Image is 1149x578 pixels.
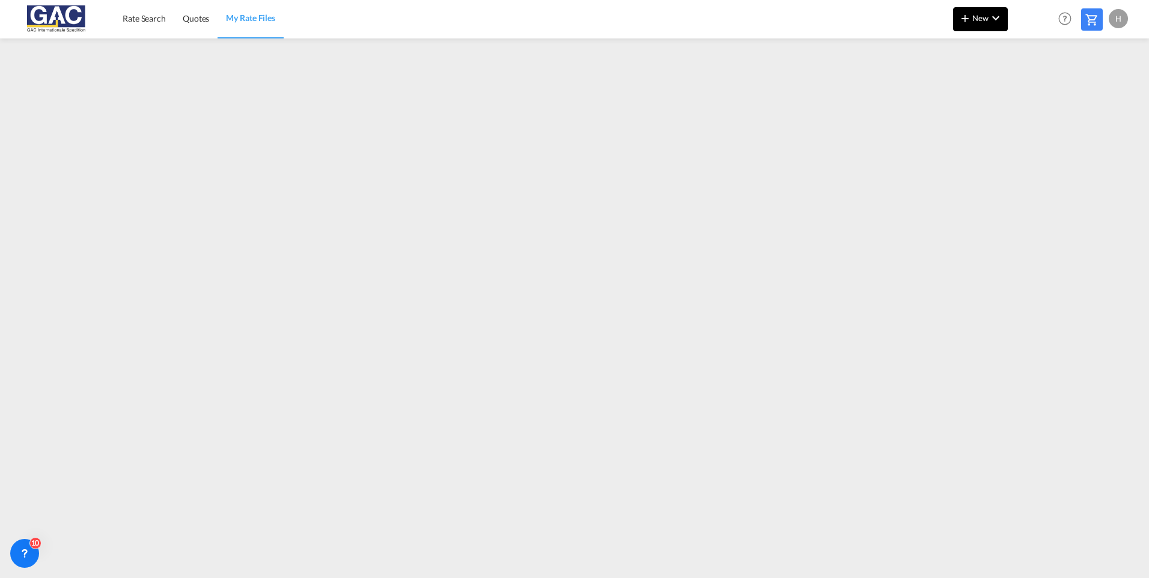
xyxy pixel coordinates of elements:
[958,11,972,25] md-icon: icon-plus 400-fg
[1055,8,1075,29] span: Help
[958,13,1003,23] span: New
[123,13,166,23] span: Rate Search
[183,13,209,23] span: Quotes
[989,11,1003,25] md-icon: icon-chevron-down
[226,13,275,23] span: My Rate Files
[1055,8,1081,30] div: Help
[953,7,1008,31] button: icon-plus 400-fgNewicon-chevron-down
[18,5,99,32] img: 9f305d00dc7b11eeb4548362177db9c3.png
[1109,9,1128,28] div: H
